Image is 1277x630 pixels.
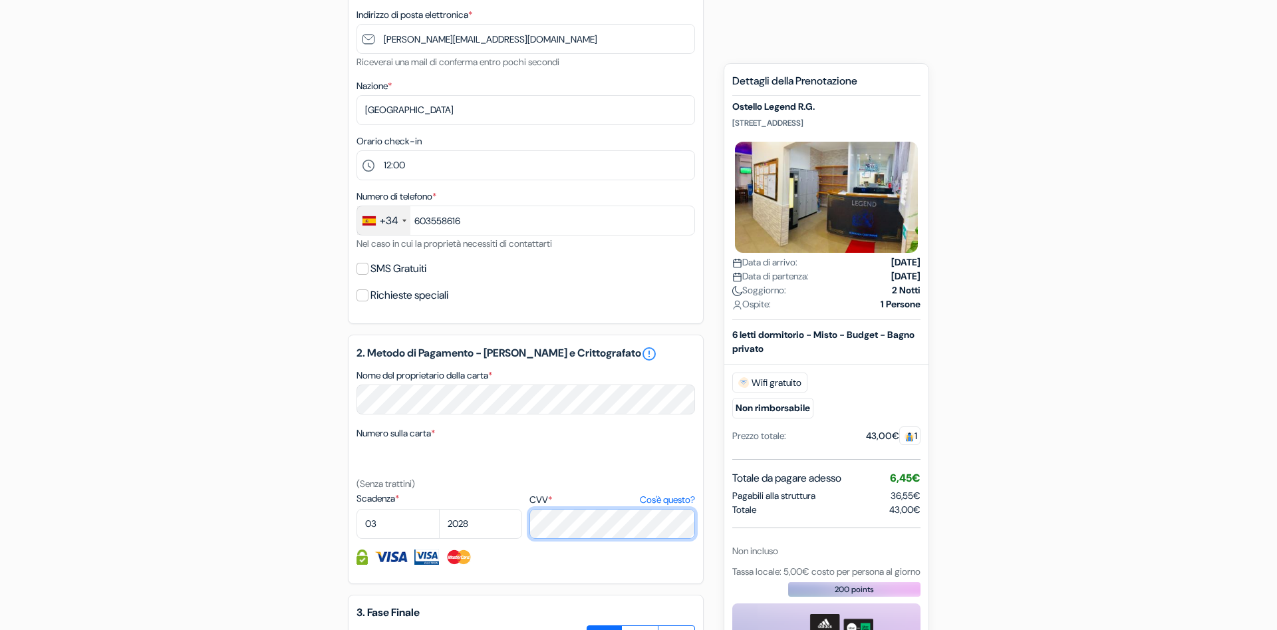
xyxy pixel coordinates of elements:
img: Le informazioni della carta di credito sono codificate e criptate [356,550,368,565]
small: (Senza trattini) [356,478,415,490]
small: Nel caso in cui la proprietà necessiti di contattarti [356,237,552,249]
span: 1 [899,426,921,445]
a: error_outline [641,346,657,362]
div: Prezzo totale: [732,429,786,443]
strong: [DATE] [891,255,921,269]
small: Non rimborsabile [732,398,813,418]
strong: 2 Notti [892,283,921,297]
label: Nome del proprietario della carta [356,369,492,383]
span: Pagabili alla struttura [732,489,815,503]
h5: Ostello Legend R.G. [732,101,921,112]
label: CVV [529,493,695,507]
span: Data di arrivo: [732,255,797,269]
div: +34 [380,213,398,229]
img: Master Card [446,550,473,565]
label: Scadenza [356,492,522,506]
img: calendar.svg [732,272,742,282]
img: Visa [374,550,408,565]
a: Cos'è questo? [640,493,695,507]
img: moon.svg [732,286,742,296]
label: Numero di telefono [356,190,436,204]
label: SMS Gratuiti [370,259,426,278]
h5: Dettagli della Prenotazione [732,75,921,96]
h5: 2. Metodo di Pagamento - [PERSON_NAME] e Crittografato [356,346,695,362]
div: Spain (España): +34 [357,206,410,235]
span: 200 points [835,583,874,595]
img: guest.svg [905,432,915,442]
strong: 1 Persone [881,297,921,311]
img: free_wifi.svg [738,377,749,388]
label: Numero sulla carta [356,426,435,440]
span: Totale da pagare adesso [732,470,841,486]
label: Richieste speciali [370,286,448,305]
span: Ospite: [732,297,771,311]
div: Non incluso [732,544,921,558]
label: Orario check-in [356,134,422,148]
span: 43,00€ [889,503,921,517]
strong: [DATE] [891,269,921,283]
label: Indirizzo di posta elettronica [356,8,472,22]
span: Soggiorno: [732,283,786,297]
span: Tassa locale: 5,00€ costo per persona al giorno [732,565,921,577]
span: 6,45€ [890,471,921,485]
h5: 3. Fase Finale [356,606,695,619]
label: Nazione [356,79,392,93]
img: user_icon.svg [732,300,742,310]
input: 612 34 56 78 [356,206,695,236]
p: [STREET_ADDRESS] [732,118,921,128]
span: 36,55€ [891,490,921,502]
small: Riceverai una mail di conferma entro pochi secondi [356,56,559,68]
span: Totale [732,503,756,517]
div: 43,00€ [866,429,921,443]
img: calendar.svg [732,258,742,268]
img: Visa Electron [414,550,438,565]
span: Wifi gratuito [732,373,807,393]
input: Inserisci il tuo indirizzo email [356,24,695,54]
span: Data di partenza: [732,269,809,283]
b: 6 letti dormitorio - Misto - Budget - Bagno privato [732,329,915,355]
